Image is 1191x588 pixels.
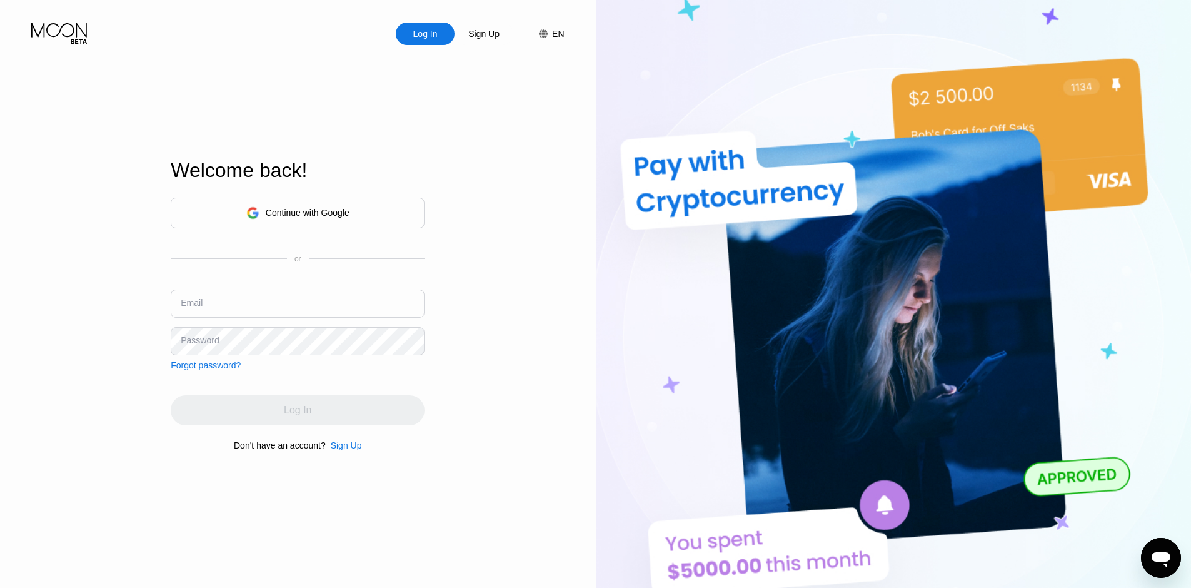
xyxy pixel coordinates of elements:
[326,440,362,450] div: Sign Up
[171,198,425,228] div: Continue with Google
[552,29,564,39] div: EN
[526,23,564,45] div: EN
[331,440,362,450] div: Sign Up
[181,335,219,345] div: Password
[171,360,241,370] div: Forgot password?
[455,23,513,45] div: Sign Up
[396,23,455,45] div: Log In
[266,208,349,218] div: Continue with Google
[294,255,301,263] div: or
[234,440,326,450] div: Don't have an account?
[1141,538,1181,578] iframe: Кнопка запуска окна обмена сообщениями
[412,28,439,40] div: Log In
[467,28,501,40] div: Sign Up
[181,298,203,308] div: Email
[171,159,425,182] div: Welcome back!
